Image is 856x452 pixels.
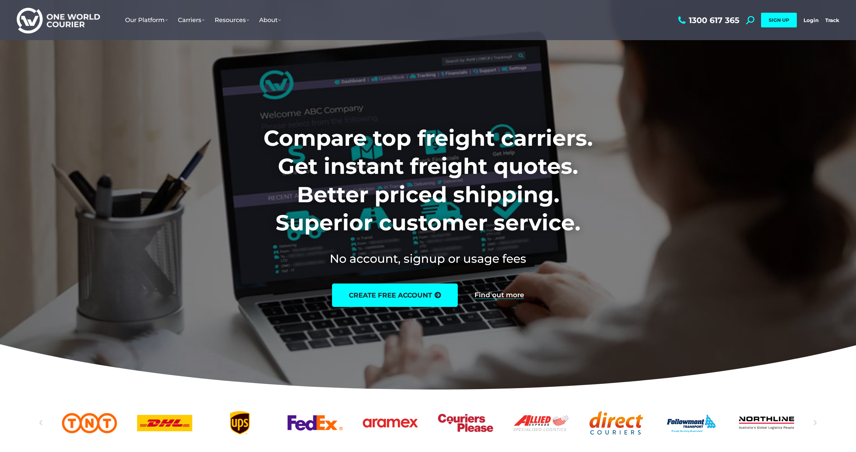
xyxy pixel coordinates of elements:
a: 1300 617 365 [676,16,739,24]
div: 11 / 25 [739,411,794,435]
a: Login [804,17,819,23]
span: SIGN UP [769,17,789,23]
a: Northline logo [739,411,794,435]
a: Direct Couriers logo [588,411,644,435]
a: TNT logo Australian freight company [62,411,117,435]
a: Aramex_logo [363,411,418,435]
a: Couriers Please logo [438,411,493,435]
a: Carriers [173,10,210,30]
a: Find out more [474,292,524,299]
span: About [259,16,281,24]
div: 8 / 25 [513,411,568,435]
div: Slides [62,411,794,435]
h2: No account, signup or usage fees [219,250,637,267]
span: Resources [215,16,249,24]
a: Followmont transoirt web logo [664,411,719,435]
img: One World Courier [17,7,100,34]
div: 6 / 25 [363,411,418,435]
div: 3 / 25 [137,411,192,435]
span: Carriers [178,16,205,24]
a: Allied Express logo [513,411,568,435]
div: 2 / 25 [62,411,117,435]
a: FedEx logo [288,411,343,435]
a: Our Platform [120,10,173,30]
div: 10 / 25 [664,411,719,435]
a: SIGN UP [761,13,797,27]
div: 5 / 25 [288,411,343,435]
h1: Compare top freight carriers. Get instant freight quotes. Better priced shipping. Superior custom... [219,124,637,237]
span: Our Platform [125,16,168,24]
a: Resources [210,10,254,30]
div: 4 / 25 [212,411,267,435]
div: 7 / 25 [438,411,493,435]
a: UPS logo [212,411,267,435]
a: Track [825,17,839,23]
a: create free account [332,284,458,307]
div: 9 / 25 [588,411,644,435]
a: DHl logo [137,411,192,435]
a: About [254,10,286,30]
